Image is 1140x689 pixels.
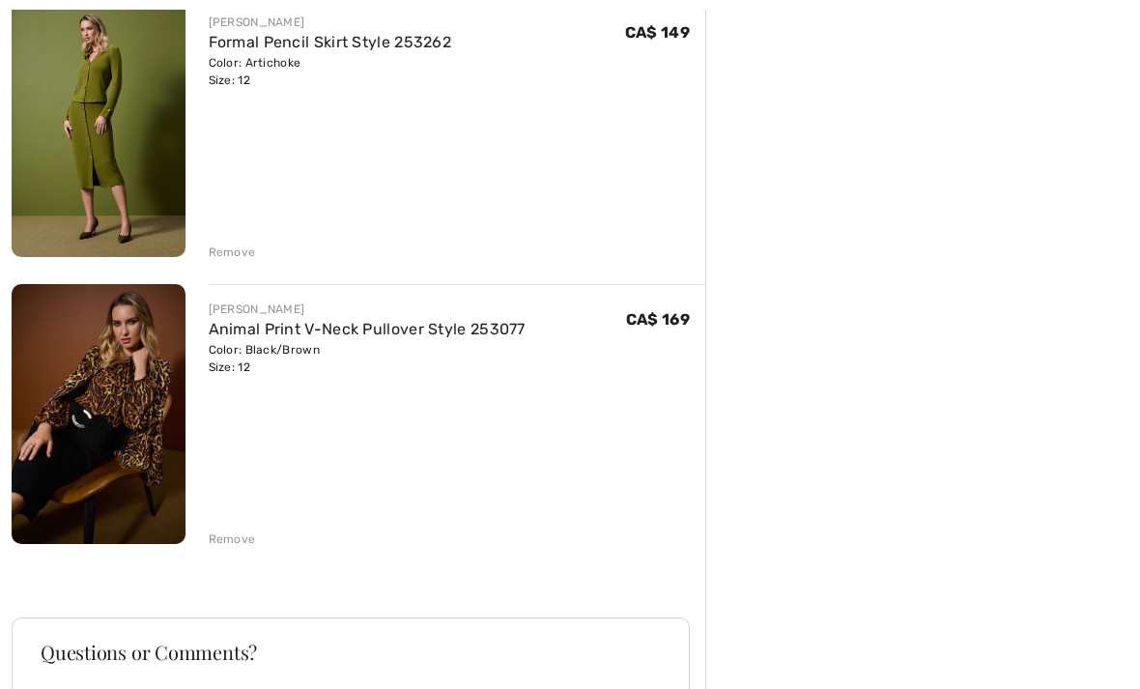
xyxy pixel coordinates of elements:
div: Remove [209,531,256,548]
img: Animal Print V-Neck Pullover Style 253077 [12,284,185,544]
div: [PERSON_NAME] [209,301,526,318]
div: Color: Black/Brown Size: 12 [209,341,526,376]
div: Remove [209,244,256,261]
div: [PERSON_NAME] [209,14,452,31]
span: CA$ 169 [626,310,690,329]
a: Formal Pencil Skirt Style 253262 [209,33,452,51]
span: CA$ 149 [625,23,690,42]
div: Color: Artichoke Size: 12 [209,54,452,89]
h3: Questions or Comments? [41,643,661,662]
a: Animal Print V-Neck Pullover Style 253077 [209,320,526,338]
